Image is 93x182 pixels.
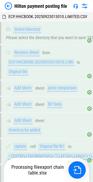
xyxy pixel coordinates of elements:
img: Support [73,4,78,8]
div: to [77,60,80,65]
div: sheet [35,102,44,107]
div: Original file [7,68,28,76]
div: sheet [35,119,44,123]
div: Select Directory [13,26,41,33]
div: Processing file [7,164,67,176]
div: from [42,51,50,55]
img: Settings menu [81,2,88,10]
div: to [68,144,71,149]
img: Go to file [73,166,81,174]
span: export chain table.xlsx [28,164,64,176]
div: Add Sheet [13,101,33,108]
div: sheet [35,86,44,91]
div: pivot comparison [47,85,78,92]
div: BP Data [47,101,63,108]
div: ECP.HHCBOOK.20250923013010.LIMI [7,59,74,66]
img: Back [5,2,12,10]
div: Hilton payment posting file [14,3,67,9]
div: Rename Sheet [13,49,40,56]
div: Hotels to be added [7,127,41,134]
div: Add Sheet [13,117,33,124]
div: Add Sheet [13,85,33,92]
div: cell [30,144,36,149]
div: Update [13,143,28,150]
div: 'Original file'!B1 [38,143,66,150]
span: ECP.HHCBOOK.20250923013010.LIMITED.CSV [8,14,87,19]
